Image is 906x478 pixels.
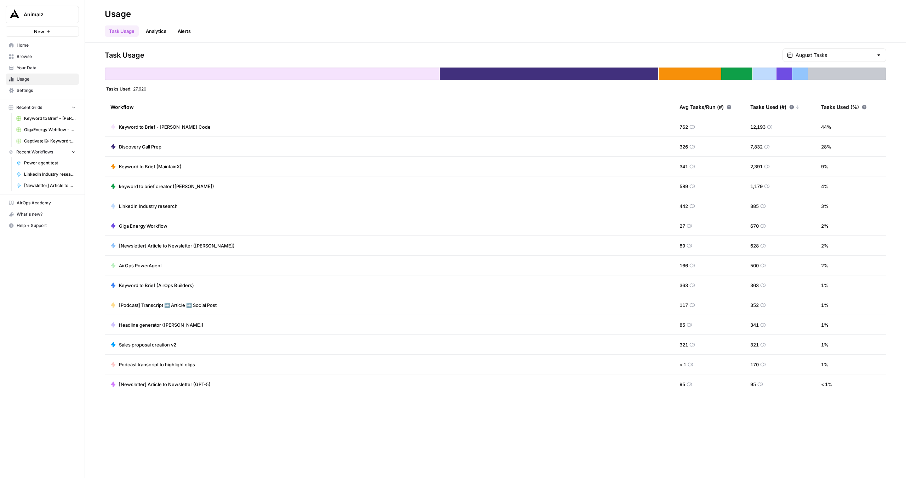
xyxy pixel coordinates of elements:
[119,262,162,269] span: AirOps PowerAgent
[110,203,178,210] a: LinkedIn Industry research
[821,381,832,388] span: < 1 %
[142,25,171,37] a: Analytics
[821,143,831,150] span: 28 %
[110,262,162,269] a: AirOps PowerAgent
[6,197,79,209] a: AirOps Academy
[13,113,79,124] a: Keyword to Brief - [PERSON_NAME] Code Grid
[13,124,79,135] a: GigaEnergy Webflow - Shop Inventories
[17,76,76,82] span: Usage
[17,65,76,71] span: Your Data
[24,182,76,189] span: [Newsletter] Article to Newsletter ([PERSON_NAME])
[679,302,688,309] span: 117
[821,302,828,309] span: 1 %
[750,123,765,130] span: 12,193
[24,138,76,144] span: CaptivateIQ: Keyword to Article
[119,381,211,388] span: [Newsletter] Article to Newsletter (GPT-5)
[679,242,685,249] span: 89
[105,8,131,20] div: Usage
[821,183,828,190] span: 4 %
[750,143,763,150] span: 7,832
[679,163,688,170] span: 341
[34,28,44,35] span: New
[13,180,79,191] a: [Newsletter] Article to Newsletter ([PERSON_NAME])
[796,52,873,59] input: August Tasks
[110,302,217,309] a: [Podcast] Transcript ➡️ Article ➡️ Social Post
[750,341,759,348] span: 321
[821,163,828,170] span: 9 %
[750,242,759,249] span: 628
[6,209,79,220] button: What's new?
[679,262,688,269] span: 166
[821,282,828,289] span: 1 %
[133,86,147,92] span: 27,920
[821,222,828,229] span: 2 %
[13,169,79,180] a: LinkedIn Industry research
[6,147,79,157] button: Recent Workflows
[679,203,688,210] span: 442
[750,321,759,328] span: 341
[24,11,67,18] span: Animalz
[750,302,759,309] span: 352
[8,8,21,21] img: Animalz Logo
[679,143,688,150] span: 326
[110,143,161,150] a: Discovery Call Prep
[105,50,144,60] span: Task Usage
[119,203,178,210] span: LinkedIn Industry research
[679,222,685,229] span: 27
[110,222,167,229] a: Giga Energy Workflow
[750,361,759,368] span: 170
[16,104,42,111] span: Recent Grids
[24,127,76,133] span: GigaEnergy Webflow - Shop Inventories
[821,203,828,210] span: 3 %
[105,25,139,37] a: Task Usage
[110,381,211,388] a: [Newsletter] Article to Newsletter (GPT-5)
[750,222,759,229] span: 670
[6,74,79,85] a: Usage
[821,262,828,269] span: 2 %
[110,341,176,348] a: Sales proposal creation v2
[119,163,182,170] span: Keyword to Brief (MaintainX)
[119,242,235,249] span: [Newsletter] Article to Newsletter ([PERSON_NAME])
[6,51,79,62] a: Browse
[679,282,688,289] span: 363
[750,163,763,170] span: 2,391
[679,321,685,328] span: 85
[119,222,167,229] span: Giga Energy Workflow
[821,97,867,117] div: Tasks Used (%)
[17,53,76,60] span: Browse
[110,123,211,130] a: Keyword to Brief - [PERSON_NAME] Code
[17,200,76,206] span: AirOps Academy
[119,282,194,289] span: Keyword to Brief (AirOps Builders)
[24,115,76,122] span: Keyword to Brief - [PERSON_NAME] Code Grid
[6,6,79,23] button: Workspace: Animalz
[6,26,79,37] button: New
[110,282,194,289] a: Keyword to Brief (AirOps Builders)
[750,262,759,269] span: 500
[17,222,76,229] span: Help + Support
[6,40,79,51] a: Home
[24,160,76,166] span: Power agent test
[13,135,79,147] a: CaptivateIQ: Keyword to Article
[17,42,76,48] span: Home
[750,97,800,117] div: Tasks Used (#)
[679,341,688,348] span: 321
[750,203,759,210] span: 885
[6,220,79,231] button: Help + Support
[110,321,203,328] a: Headline generator ([PERSON_NAME])
[750,183,763,190] span: 1,179
[119,123,211,130] span: Keyword to Brief - [PERSON_NAME] Code
[110,361,195,368] a: Podcast transcript to highlight clips
[679,361,686,368] span: < 1
[110,97,668,117] div: Workflow
[679,183,688,190] span: 589
[119,143,161,150] span: Discovery Call Prep
[821,123,831,130] span: 44 %
[119,361,195,368] span: Podcast transcript to highlight clips
[6,85,79,96] a: Settings
[110,163,182,170] a: Keyword to Brief (MaintainX)
[119,302,217,309] span: [Podcast] Transcript ➡️ Article ➡️ Social Post
[17,87,76,94] span: Settings
[6,62,79,74] a: Your Data
[13,157,79,169] a: Power agent test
